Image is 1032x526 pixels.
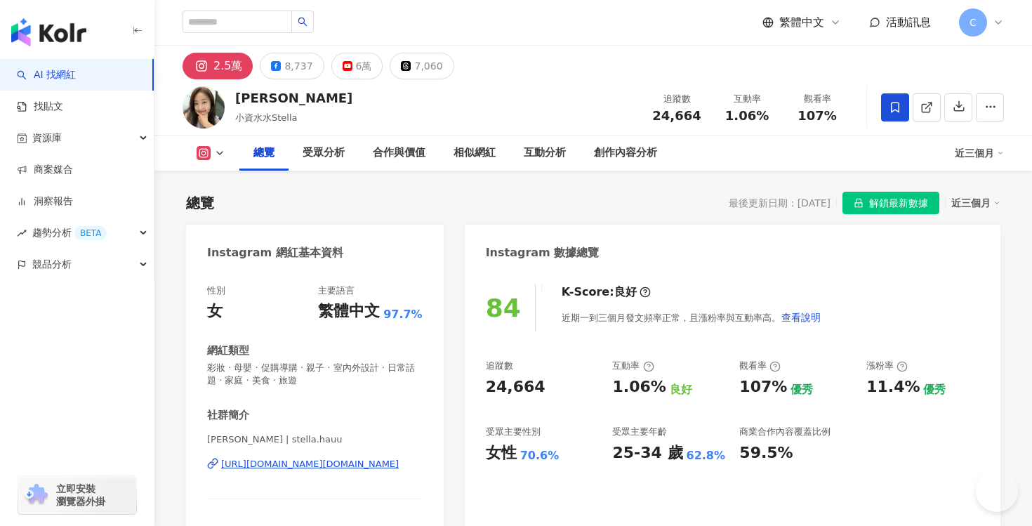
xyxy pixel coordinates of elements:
div: 受眾主要年齡 [612,426,667,438]
div: Instagram 網紅基本資料 [207,245,343,261]
span: 解鎖最新數據 [869,192,928,215]
a: searchAI 找網紅 [17,68,76,82]
span: lock [854,198,864,208]
span: 97.7% [383,307,423,322]
button: 解鎖最新數據 [842,192,939,214]
div: 6萬 [356,56,372,76]
img: chrome extension [22,484,50,506]
div: 2.5萬 [213,56,242,76]
div: 70.6% [520,448,560,463]
span: rise [17,228,27,238]
div: 優秀 [923,382,946,397]
span: 活動訊息 [886,15,931,29]
span: [PERSON_NAME] | stella.hauu [207,433,423,446]
span: 彩妝 · 母嬰 · 促購導購 · 親子 · 室內外設計 · 日常話題 · 家庭 · 美食 · 旅遊 [207,362,423,387]
span: 趨勢分析 [32,217,107,249]
div: 最後更新日期：[DATE] [729,197,831,209]
div: 總覽 [186,193,214,213]
div: BETA [74,226,107,240]
div: 62.8% [687,448,726,463]
div: 近三個月 [951,194,1000,212]
div: 相似網紅 [454,145,496,162]
div: 總覽 [253,145,274,162]
div: 受眾分析 [303,145,345,162]
div: 59.5% [739,442,793,464]
span: 資源庫 [32,122,62,154]
div: Instagram 數據總覽 [486,245,600,261]
button: 6萬 [331,53,383,79]
a: 商案媒合 [17,163,73,177]
span: 查看說明 [781,312,821,323]
span: C [970,15,977,30]
div: 互動分析 [524,145,566,162]
div: 84 [486,294,521,322]
div: 創作內容分析 [594,145,657,162]
div: 1.06% [612,376,666,398]
div: [PERSON_NAME] [235,89,352,107]
img: KOL Avatar [183,86,225,129]
div: 合作與價值 [373,145,425,162]
div: 24,664 [486,376,545,398]
div: 良好 [614,284,637,300]
span: 繁體中文 [779,15,824,30]
div: 社群簡介 [207,408,249,423]
div: 7,060 [414,56,442,76]
span: search [298,17,307,27]
span: 立即安裝 瀏覽器外掛 [56,482,105,508]
div: 女性 [486,442,517,464]
iframe: Help Scout Beacon - Open [976,470,1018,512]
div: 網紅類型 [207,343,249,358]
div: 繁體中文 [318,301,380,322]
div: 性別 [207,284,225,297]
div: 追蹤數 [486,360,513,372]
div: 優秀 [790,382,813,397]
div: 互動率 [720,92,774,106]
div: 良好 [670,382,692,397]
div: 追蹤數 [650,92,703,106]
button: 2.5萬 [183,53,253,79]
div: K-Score : [562,284,651,300]
span: 競品分析 [32,249,72,280]
span: 107% [798,109,837,123]
div: 近期一到三個月發文頻率正常，且漲粉率與互動率高。 [562,303,821,331]
div: 漲粉率 [866,360,908,372]
span: 1.06% [725,109,769,123]
div: 女 [207,301,223,322]
img: logo [11,18,86,46]
div: 8,737 [284,56,312,76]
a: [URL][DOMAIN_NAME][DOMAIN_NAME] [207,458,423,471]
a: chrome extension立即安裝 瀏覽器外掛 [18,476,136,514]
div: 互動率 [612,360,654,372]
div: 25-34 歲 [612,442,682,464]
span: 24,664 [652,108,701,123]
div: 受眾主要性別 [486,426,541,438]
button: 8,737 [260,53,324,79]
div: [URL][DOMAIN_NAME][DOMAIN_NAME] [221,458,399,471]
div: 11.4% [866,376,920,398]
div: 商業合作內容覆蓋比例 [739,426,831,438]
span: 小資水水Stella [235,112,298,123]
button: 7,060 [390,53,454,79]
div: 近三個月 [955,142,1004,164]
div: 觀看率 [739,360,781,372]
button: 查看說明 [781,303,821,331]
div: 觀看率 [790,92,844,106]
div: 107% [739,376,787,398]
a: 找貼文 [17,100,63,114]
div: 主要語言 [318,284,355,297]
a: 洞察報告 [17,195,73,209]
